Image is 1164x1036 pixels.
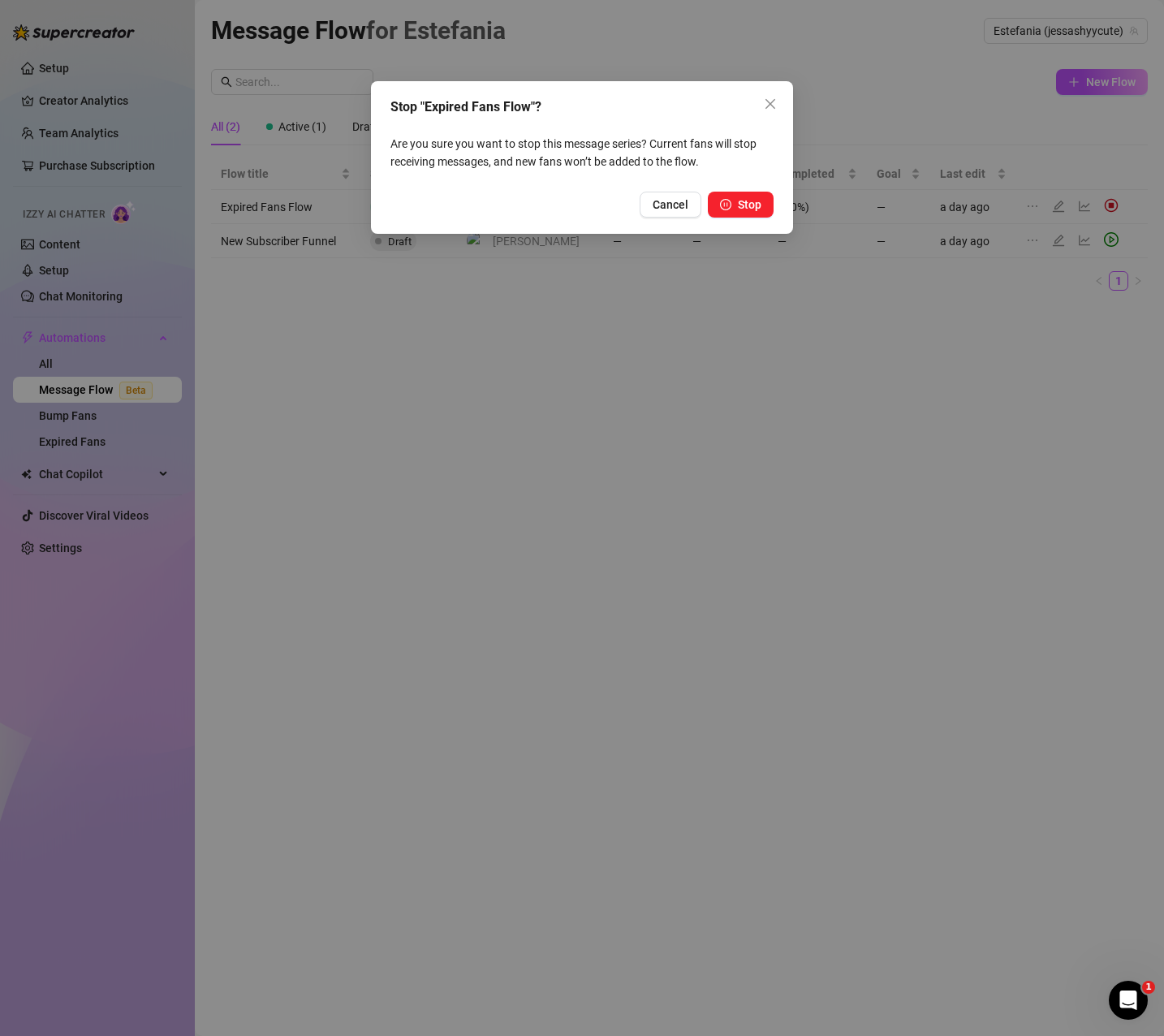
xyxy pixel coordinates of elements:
[720,199,731,210] span: pause-circle
[764,97,777,110] span: close
[708,192,774,218] button: Stop
[653,198,688,211] span: Cancel
[1142,981,1155,994] span: 1
[390,97,774,117] div: Stop "Expired Fans Flow"?
[640,192,701,218] button: Cancel
[757,91,783,117] button: Close
[1109,981,1148,1020] iframe: Intercom live chat
[757,97,783,110] span: Close
[390,135,774,171] p: Are you sure you want to stop this message series? Current fans will stop receiving messages, and...
[738,198,761,211] span: Stop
